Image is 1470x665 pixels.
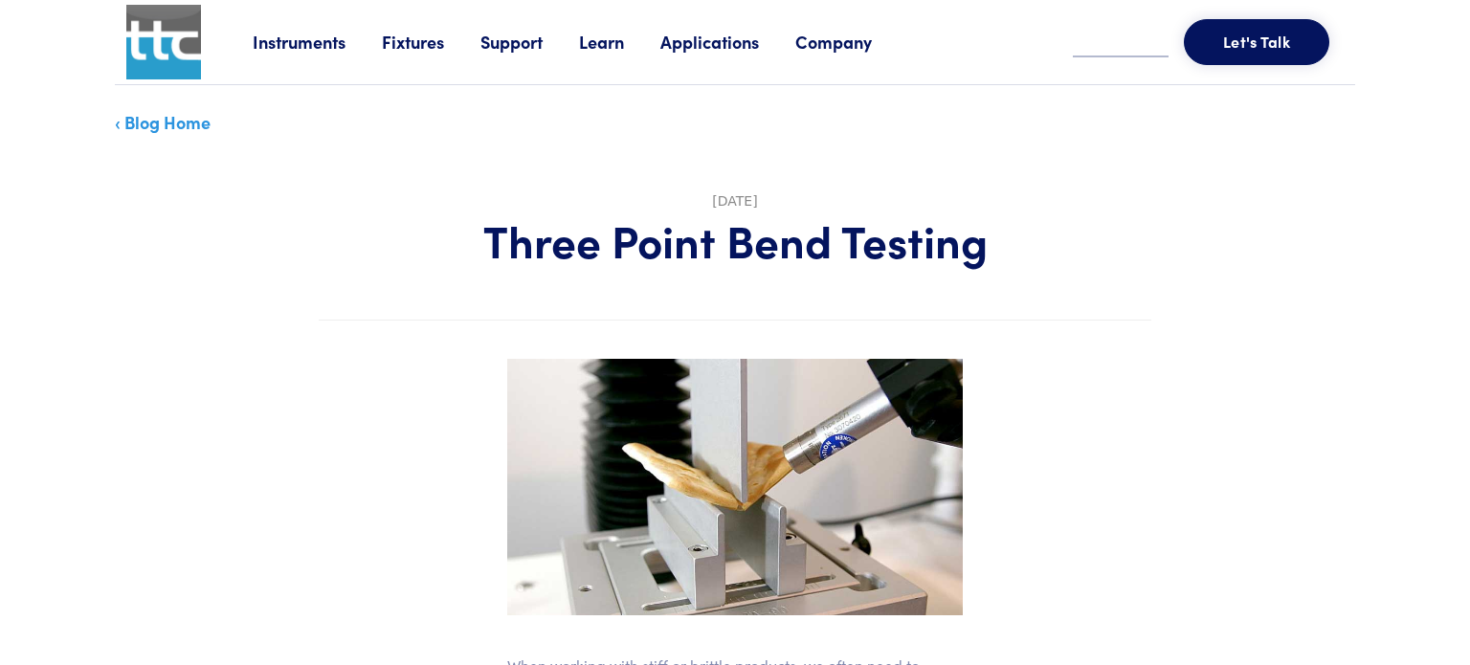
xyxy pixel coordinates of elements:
[1184,19,1329,65] button: Let's Talk
[795,30,908,54] a: Company
[253,30,382,54] a: Instruments
[115,110,211,134] a: ‹ Blog Home
[126,5,201,79] img: ttc_logo_1x1_v1.0.png
[712,193,757,209] time: [DATE]
[319,212,1151,268] h1: Three Point Bend Testing
[382,30,480,54] a: Fixtures
[660,30,795,54] a: Applications
[480,30,579,54] a: Support
[579,30,660,54] a: Learn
